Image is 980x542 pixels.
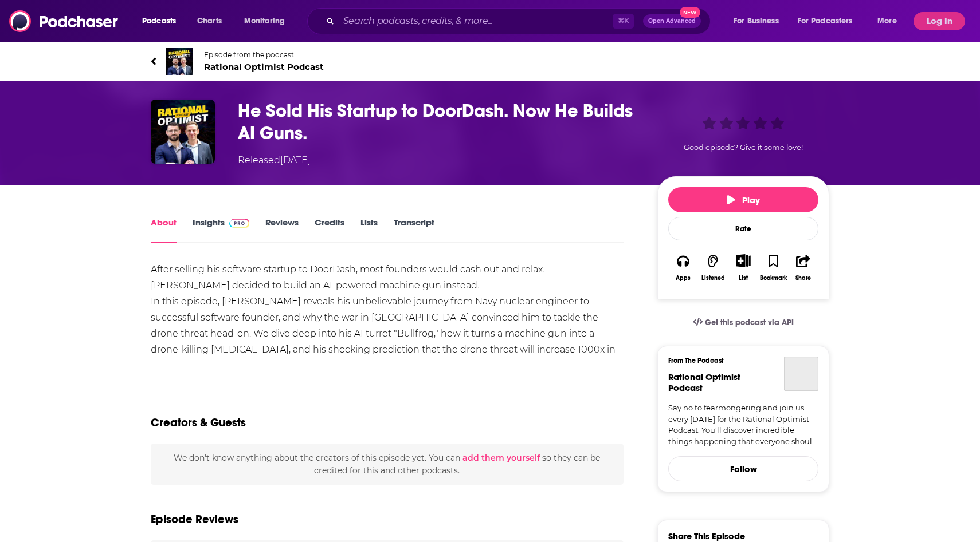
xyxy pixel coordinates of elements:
[204,61,324,72] span: Rational Optimist Podcast
[668,371,740,393] a: Rational Optimist Podcast
[698,247,728,288] button: Listened
[668,247,698,288] button: Apps
[339,12,613,30] input: Search podcasts, credits, & more...
[134,12,191,30] button: open menu
[758,247,788,288] button: Bookmark
[676,275,691,282] div: Apps
[151,262,624,374] div: After selling his software startup to DoorDash, most founders would cash out and relax. [PERSON_N...
[151,416,246,430] h2: Creators & Guests
[142,13,176,29] span: Podcasts
[166,48,193,75] img: Rational Optimist Podcast
[869,12,911,30] button: open menu
[151,48,490,75] a: Rational Optimist PodcastEpisode from the podcastRational Optimist Podcast
[668,187,818,212] button: Play
[613,14,634,29] span: ⌘ K
[643,14,701,28] button: Open AdvancedNew
[668,531,745,541] h3: Share This Episode
[705,318,794,327] span: Get this podcast via API
[790,12,869,30] button: open menu
[238,100,639,144] h1: He Sold His Startup to DoorDash. Now He Builds AI Guns.
[668,217,818,240] div: Rate
[701,275,725,282] div: Listened
[265,217,299,243] a: Reviews
[238,153,311,167] div: Released [DATE]
[360,217,378,243] a: Lists
[731,254,755,267] button: Show More Button
[151,100,215,164] img: He Sold His Startup to DoorDash. Now He Builds AI Guns.
[229,219,249,228] img: Podchaser Pro
[174,453,600,476] span: We don't know anything about the creators of this episode yet . You can so they can be credited f...
[151,512,238,527] h3: Episode Reviews
[190,12,229,30] a: Charts
[315,217,344,243] a: Credits
[684,143,803,152] span: Good episode? Give it some love!
[784,357,818,391] a: Rational Optimist Podcast
[795,275,811,282] div: Share
[877,13,897,29] span: More
[318,8,722,34] div: Search podcasts, credits, & more...
[798,13,853,29] span: For Podcasters
[726,12,793,30] button: open menu
[151,217,177,243] a: About
[728,247,758,288] div: Show More ButtonList
[684,308,803,337] a: Get this podcast via API
[204,50,324,59] span: Episode from the podcast
[236,12,300,30] button: open menu
[394,217,434,243] a: Transcript
[914,12,965,30] button: Log In
[668,456,818,481] button: Follow
[648,18,696,24] span: Open Advanced
[739,274,748,282] div: List
[197,13,222,29] span: Charts
[193,217,249,243] a: InsightsPodchaser Pro
[668,357,809,365] h3: From The Podcast
[727,195,760,205] span: Play
[789,247,818,288] button: Share
[244,13,285,29] span: Monitoring
[462,453,540,462] button: add them yourself
[680,7,700,18] span: New
[734,13,779,29] span: For Business
[760,275,787,282] div: Bookmark
[9,10,119,32] img: Podchaser - Follow, Share and Rate Podcasts
[668,402,818,447] a: Say no to fearmongering and join us every [DATE] for the Rational Optimist Podcast. You'll discov...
